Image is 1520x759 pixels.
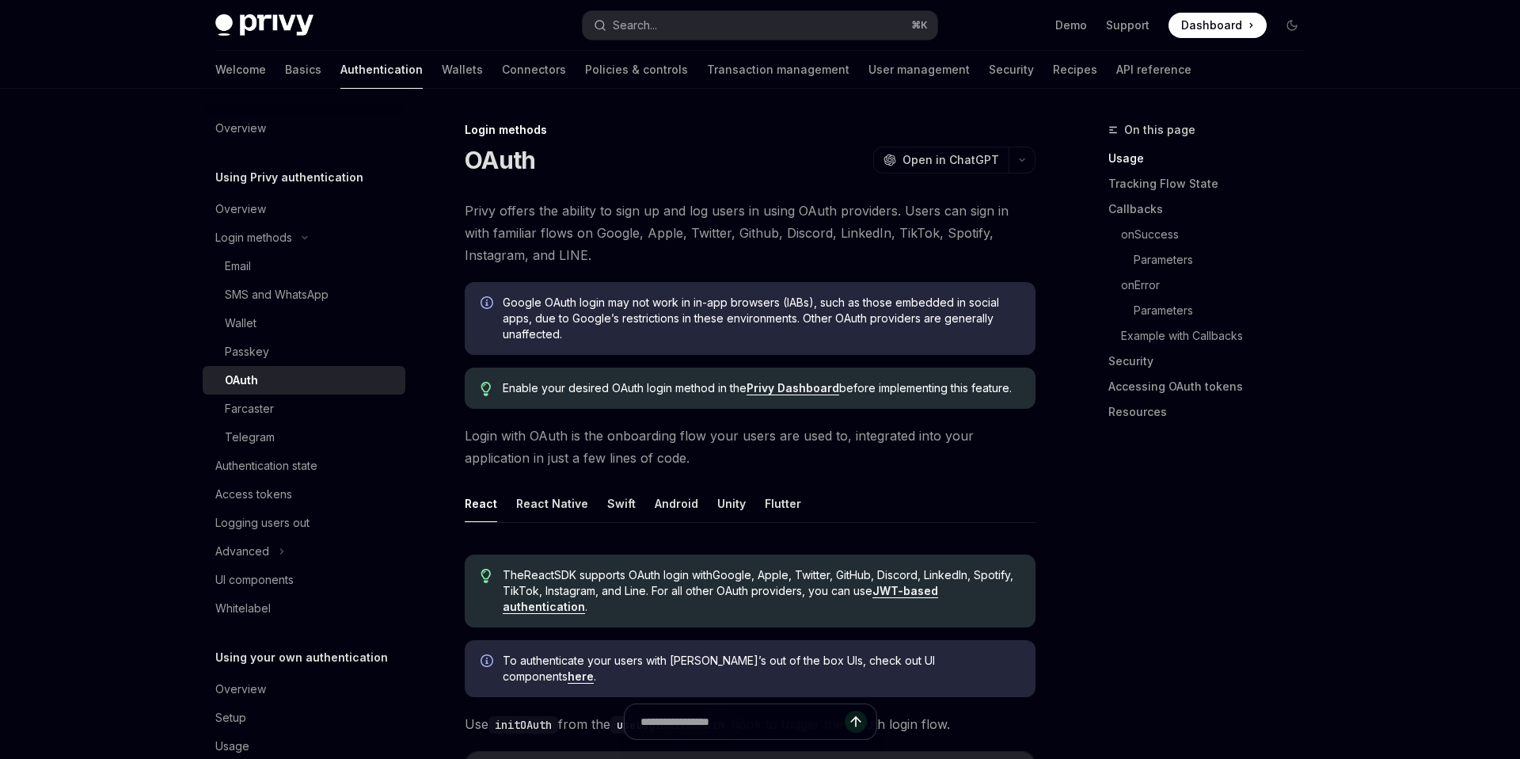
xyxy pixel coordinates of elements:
button: React Native [516,485,588,522]
a: Usage [1108,146,1317,171]
a: Security [989,51,1034,89]
a: Overview [203,675,405,704]
div: Access tokens [215,485,292,504]
a: Privy Dashboard [747,381,839,395]
a: onSuccess [1121,222,1317,247]
a: Dashboard [1168,13,1267,38]
a: OAuth [203,366,405,395]
span: ⌘ K [911,19,928,32]
a: Resources [1108,399,1317,425]
span: Privy offers the ability to sign up and log users in using OAuth providers. Users can sign in wit... [465,200,1035,266]
div: Overview [215,680,266,699]
a: Passkey [203,338,405,366]
a: Support [1106,17,1149,33]
svg: Info [481,654,496,670]
svg: Tip [481,382,492,396]
a: Authentication [340,51,423,89]
a: Telegram [203,423,405,452]
a: Policies & controls [585,51,688,89]
a: Basics [285,51,321,89]
a: Email [203,252,405,280]
a: Wallets [442,51,483,89]
div: Telegram [225,428,275,447]
img: dark logo [215,14,313,36]
a: Welcome [215,51,266,89]
a: here [568,669,594,684]
a: Access tokens [203,480,405,509]
div: Login methods [215,228,292,247]
button: Search...⌘K [583,11,937,40]
h5: Using Privy authentication [215,168,363,187]
a: Whitelabel [203,594,405,623]
span: Enable your desired OAuth login method in the before implementing this feature. [503,380,1020,396]
span: On this page [1124,120,1195,139]
div: Whitelabel [215,599,271,618]
span: The React SDK supports OAuth login with Google, Apple, Twitter, GitHub, Discord, LinkedIn, Spotif... [503,567,1020,615]
a: Overview [203,114,405,143]
h1: OAuth [465,146,535,174]
a: Parameters [1134,298,1317,323]
div: UI components [215,570,294,589]
a: SMS and WhatsApp [203,280,405,309]
a: Tracking Flow State [1108,171,1317,196]
div: Farcaster [225,399,274,418]
span: Open in ChatGPT [902,152,999,168]
div: Email [225,257,251,276]
h5: Using your own authentication [215,648,388,667]
div: Wallet [225,314,256,333]
svg: Tip [481,569,492,583]
button: Swift [607,485,636,522]
a: Setup [203,704,405,732]
a: Demo [1055,17,1087,33]
div: OAuth [225,371,258,390]
span: Google OAuth login may not work in in-app browsers (IABs), such as those embedded in social apps,... [503,295,1020,342]
div: Search... [613,16,657,35]
a: Recipes [1053,51,1097,89]
a: Example with Callbacks [1121,323,1317,349]
a: Connectors [502,51,566,89]
a: Callbacks [1108,196,1317,222]
div: SMS and WhatsApp [225,285,329,304]
a: Logging users out [203,509,405,537]
span: Dashboard [1181,17,1242,33]
svg: Info [481,296,496,312]
a: onError [1121,273,1317,298]
button: Android [655,485,698,522]
div: Advanced [215,542,269,561]
button: Flutter [765,485,801,522]
button: Toggle dark mode [1279,13,1305,38]
a: Overview [203,195,405,223]
a: Authentication state [203,452,405,480]
button: Open in ChatGPT [873,147,1009,174]
div: Overview [215,200,266,219]
a: Farcaster [203,395,405,423]
button: Unity [717,485,746,522]
div: Logging users out [215,513,310,532]
button: Send message [845,711,867,733]
button: React [465,485,497,522]
a: Security [1108,349,1317,374]
a: Accessing OAuth tokens [1108,374,1317,399]
div: Passkey [225,342,269,361]
span: Login with OAuth is the onboarding flow your users are used to, integrated into your application ... [465,425,1035,469]
a: Wallet [203,309,405,338]
a: Transaction management [707,51,849,89]
a: API reference [1116,51,1191,89]
a: Parameters [1134,247,1317,273]
div: Authentication state [215,456,317,475]
div: Usage [215,737,249,756]
div: Login methods [465,122,1035,138]
div: Overview [215,119,266,138]
a: User management [868,51,970,89]
a: UI components [203,566,405,594]
span: To authenticate your users with [PERSON_NAME]’s out of the box UIs, check out UI components . [503,653,1020,685]
div: Setup [215,708,246,727]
